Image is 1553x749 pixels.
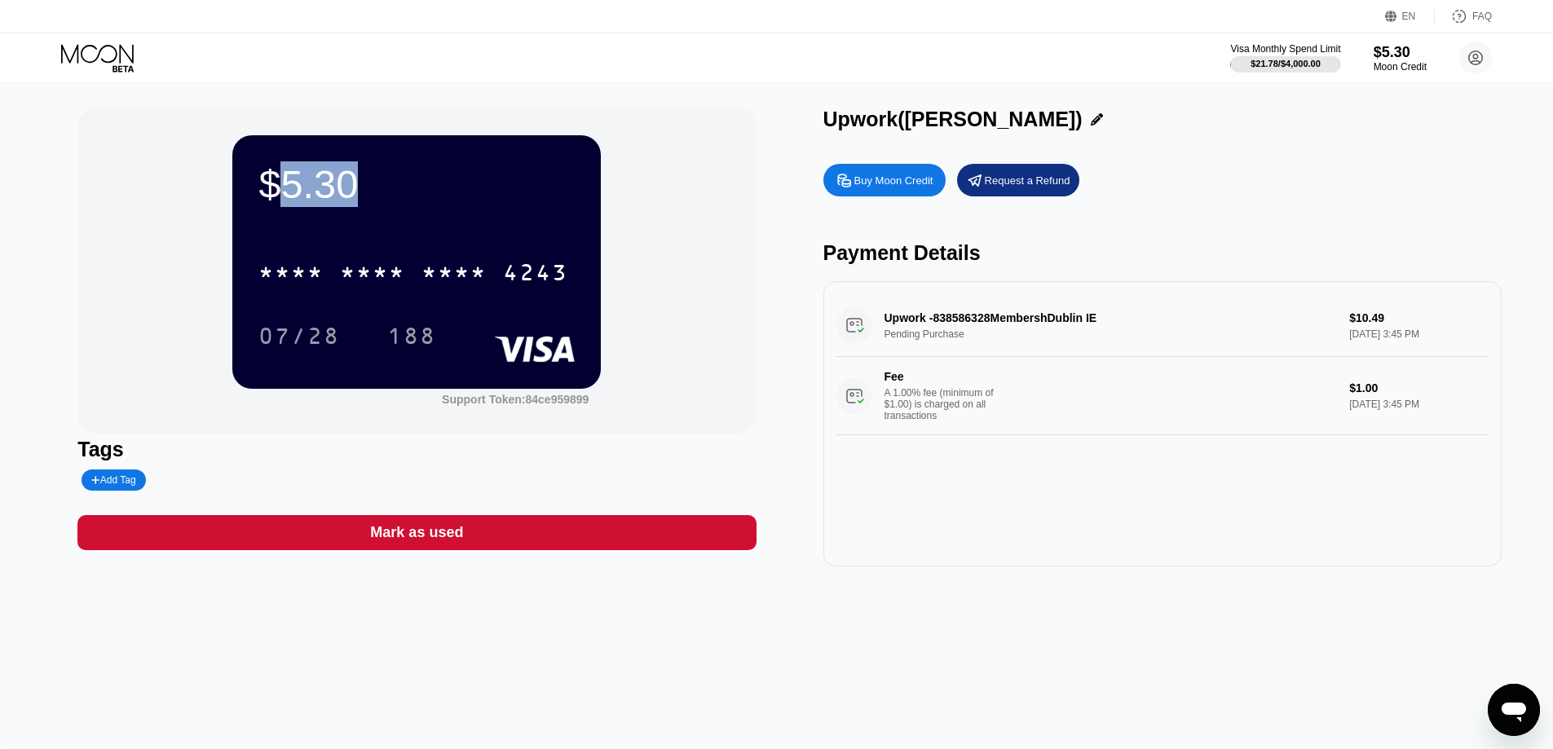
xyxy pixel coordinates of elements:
[77,515,756,550] div: Mark as used
[91,474,135,486] div: Add Tag
[1374,61,1427,73] div: Moon Credit
[387,325,436,351] div: 188
[1472,11,1492,22] div: FAQ
[823,164,946,196] div: Buy Moon Credit
[1402,11,1416,22] div: EN
[836,357,1489,435] div: FeeA 1.00% fee (minimum of $1.00) is charged on all transactions$1.00[DATE] 3:45 PM
[1349,381,1488,394] div: $1.00
[246,315,352,356] div: 07/28
[1385,8,1435,24] div: EN
[823,108,1083,131] div: Upwork([PERSON_NAME])
[258,325,340,351] div: 07/28
[442,393,589,406] div: Support Token:84ce959899
[77,438,756,461] div: Tags
[1230,43,1340,55] div: Visa Monthly Spend Limit
[885,370,999,383] div: Fee
[442,393,589,406] div: Support Token: 84ce959899
[503,262,568,288] div: 4243
[370,523,463,542] div: Mark as used
[258,161,575,207] div: $5.30
[885,387,1007,421] div: A 1.00% fee (minimum of $1.00) is charged on all transactions
[823,241,1502,265] div: Payment Details
[1374,44,1427,61] div: $5.30
[1230,43,1340,73] div: Visa Monthly Spend Limit$21.78/$4,000.00
[854,174,933,187] div: Buy Moon Credit
[957,164,1079,196] div: Request a Refund
[1251,59,1321,68] div: $21.78 / $4,000.00
[375,315,448,356] div: 188
[1488,684,1540,736] iframe: Button to launch messaging window
[82,469,145,491] div: Add Tag
[1435,8,1492,24] div: FAQ
[985,174,1070,187] div: Request a Refund
[1374,44,1427,73] div: $5.30Moon Credit
[1349,399,1488,410] div: [DATE] 3:45 PM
